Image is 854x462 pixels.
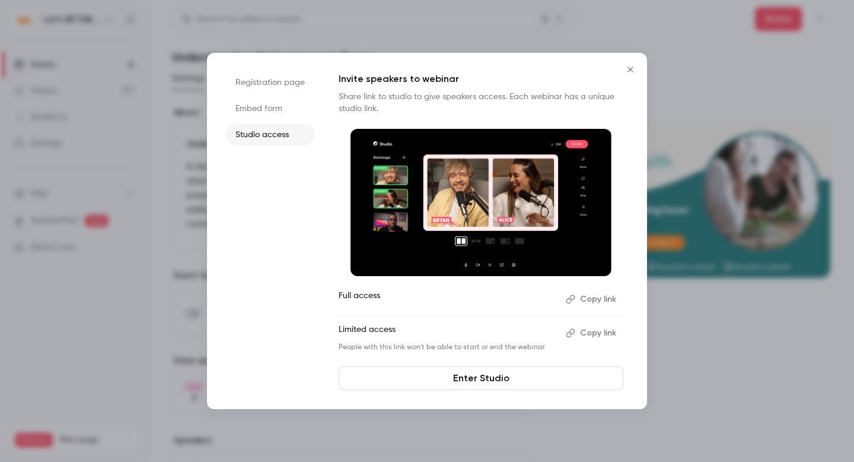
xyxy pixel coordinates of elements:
a: Enter Studio [339,366,623,390]
button: Copy link [561,290,623,309]
p: Invite speakers to webinar [339,72,623,86]
li: Studio access [226,124,315,145]
p: Share link to studio to give speakers access. Each webinar has a unique studio link. [339,91,623,115]
button: Copy link [561,324,623,343]
p: Limited access [339,324,556,343]
p: Full access [339,290,556,309]
li: Registration page [226,72,315,93]
button: Close [619,58,642,81]
p: People with this link won't be able to start or end the webinar [339,343,556,352]
img: Invite speakers to webinar [350,129,611,276]
li: Embed form [226,98,315,119]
